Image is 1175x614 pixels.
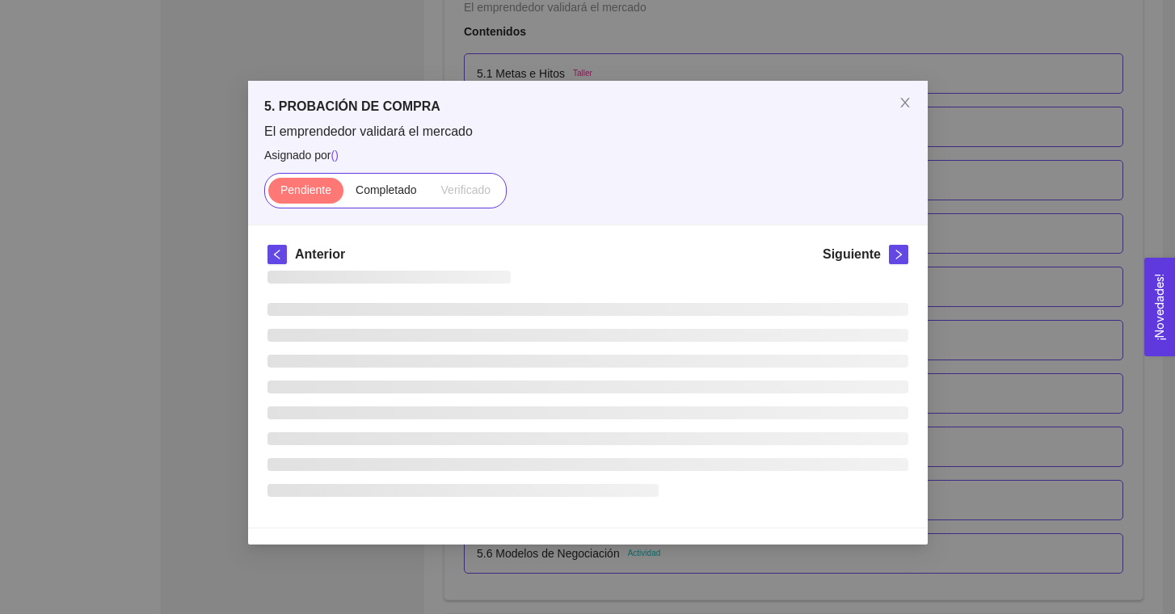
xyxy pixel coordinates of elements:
[889,245,908,264] button: right
[440,183,490,196] span: Verificado
[264,123,912,141] span: El emprendedor validará el mercado
[899,96,912,109] span: close
[822,245,880,264] h5: Siguiente
[280,183,331,196] span: Pendiente
[268,249,286,260] span: left
[267,245,287,264] button: left
[295,245,345,264] h5: Anterior
[264,97,912,116] h5: 5. PROBACIÓN DE COMPRA
[1144,258,1175,356] button: Open Feedback Widget
[890,249,908,260] span: right
[331,149,338,162] span: ( )
[264,146,912,164] span: Asignado por
[356,183,417,196] span: Completado
[882,81,928,126] button: Close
